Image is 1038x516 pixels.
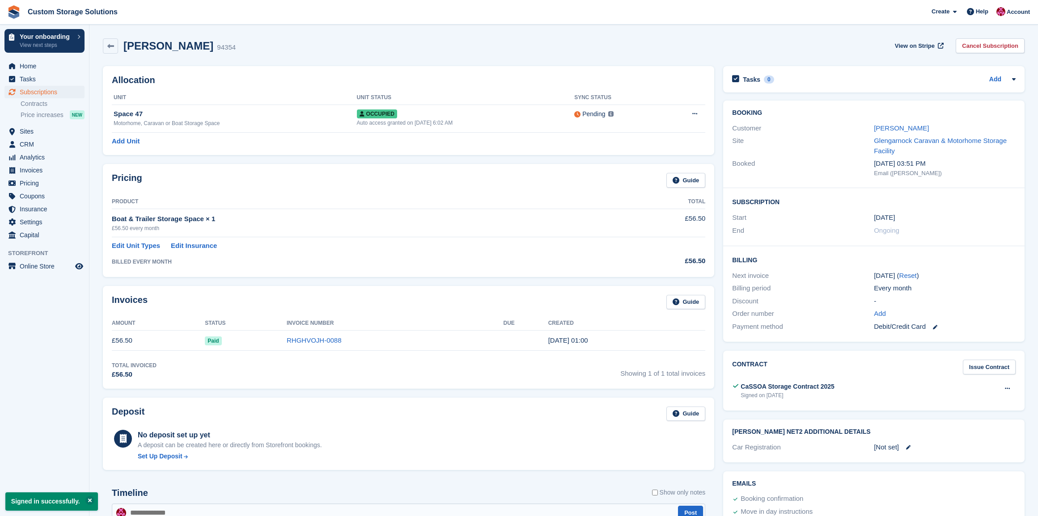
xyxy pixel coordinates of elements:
span: Insurance [20,203,73,215]
div: Site [732,136,874,156]
div: Set Up Deposit [138,452,182,461]
p: A deposit can be created here or directly from Storefront bookings. [138,440,322,450]
div: CaSSOA Storage Contract 2025 [741,382,835,391]
div: Auto access granted on [DATE] 6:02 AM [357,119,575,127]
h2: Invoices [112,295,148,310]
div: [DATE] 03:51 PM [874,159,1016,169]
a: menu [4,203,85,215]
div: End [732,226,874,236]
div: Discount [732,296,874,306]
a: Guide [666,173,706,188]
span: Analytics [20,151,73,164]
h2: Billing [732,255,1016,264]
a: Add Unit [112,136,140,147]
div: Debit/Credit Card [874,322,1016,332]
div: Start [732,213,874,223]
span: Create [932,7,949,16]
a: menu [4,260,85,273]
a: Glengarnock Caravan & Motorhome Storage Facility [874,137,1007,155]
span: Online Store [20,260,73,273]
p: Your onboarding [20,34,73,40]
div: 0 [764,76,774,84]
td: £56.50 [112,331,205,351]
div: Pending [582,109,605,119]
div: £56.50 [609,256,706,266]
a: menu [4,216,85,228]
th: Unit Status [357,91,575,105]
img: stora-icon-8386f47178a22dfd0bd8f6a31ec36ba5ce8667c1dd55bd0f319d3a0aa187defe.svg [7,5,21,19]
a: View on Stripe [891,38,945,53]
h2: Deposit [112,407,144,421]
h2: Subscription [732,197,1016,206]
div: NEW [70,110,85,119]
input: Show only notes [652,488,658,497]
div: - [874,296,1016,306]
label: Show only notes [652,488,706,497]
th: Created [548,316,706,331]
span: Storefront [8,249,89,258]
div: Email ([PERSON_NAME]) [874,169,1016,178]
div: Every month [874,283,1016,294]
img: Jack Alexander [996,7,1005,16]
span: Showing 1 of 1 total invoices [620,361,705,380]
a: [PERSON_NAME] [874,124,929,132]
td: £56.50 [609,209,706,237]
th: Total [609,195,706,209]
th: Amount [112,316,205,331]
th: Sync Status [574,91,663,105]
a: menu [4,125,85,138]
a: Add [874,309,886,319]
span: Tasks [20,73,73,85]
h2: Timeline [112,488,148,498]
a: menu [4,73,85,85]
span: Coupons [20,190,73,202]
a: Contracts [21,100,85,108]
div: £56.50 every month [112,224,609,232]
p: Signed in successfully. [5,492,98,511]
span: Help [976,7,988,16]
a: Preview store [74,261,85,272]
a: Edit Insurance [171,241,217,251]
p: View next steps [20,41,73,49]
div: Booking confirmation [741,494,803,504]
a: Custom Storage Solutions [24,4,121,19]
div: Payment method [732,322,874,332]
a: Price increases NEW [21,110,85,120]
div: Billing period [732,283,874,294]
span: Pricing [20,177,73,189]
div: Booked [732,159,874,177]
a: RHGHVOJH-0088 [287,336,342,344]
span: Sites [20,125,73,138]
a: Edit Unit Types [112,241,160,251]
a: Issue Contract [963,360,1016,374]
th: Product [112,195,609,209]
h2: [PERSON_NAME] [123,40,213,52]
time: 2025-08-01 00:00:43 UTC [548,336,588,344]
div: Motorhome, Caravan or Boat Storage Space [114,119,357,127]
div: No deposit set up yet [138,430,322,440]
a: menu [4,138,85,151]
div: Car Registration [732,442,874,453]
div: £56.50 [112,369,157,380]
h2: Emails [732,480,1016,487]
span: Ongoing [874,227,899,234]
span: Capital [20,229,73,241]
a: menu [4,151,85,164]
a: menu [4,60,85,72]
h2: Booking [732,109,1016,117]
div: [Not set] [874,442,1016,453]
div: Order number [732,309,874,319]
span: View on Stripe [895,42,935,50]
div: Customer [732,123,874,134]
div: Space 47 [114,109,357,119]
a: menu [4,86,85,98]
a: Guide [666,295,706,310]
span: Price increases [21,111,64,119]
div: Next invoice [732,271,874,281]
div: 94354 [217,42,236,53]
div: [DATE] ( ) [874,271,1016,281]
h2: Pricing [112,173,142,188]
a: Guide [666,407,706,421]
a: Reset [899,272,917,279]
div: Boat & Trailer Storage Space × 1 [112,214,609,224]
